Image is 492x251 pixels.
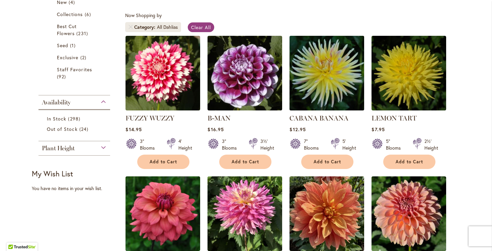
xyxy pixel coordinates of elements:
[57,23,77,36] span: Best Cut Flowers
[372,36,446,110] img: LEMON TART
[342,138,356,151] div: 5' Height
[191,24,211,30] span: Clear All
[76,30,89,37] span: 231
[290,114,348,122] a: CABANA BANANA
[129,25,133,29] a: Remove Category All Dahlias
[301,155,353,169] button: Add to Cart
[126,36,200,110] img: FUZZY WUZZY
[232,159,259,165] span: Add to Cart
[260,138,274,151] div: 3½' Height
[386,138,405,151] div: 5" Blooms
[126,114,174,122] a: FUZZY WUZZY
[32,169,73,178] strong: My Wish List
[208,176,282,251] img: SWEET GRACE
[70,42,77,49] span: 1
[57,42,93,49] a: Seed
[372,126,385,133] span: $7.95
[178,138,192,151] div: 4' Height
[32,185,121,192] div: You have no items in your wish list.
[79,125,90,133] span: 24
[396,159,423,165] span: Add to Cart
[126,176,200,251] img: CHEERS
[126,126,142,133] span: $14.95
[219,155,271,169] button: Add to Cart
[208,114,231,122] a: B-MAN
[57,66,92,73] span: Staff Favorites
[57,66,93,80] a: Staff Favorites
[85,11,93,18] span: 6
[126,105,200,112] a: FUZZY WUZZY
[304,138,323,151] div: 7" Blooms
[140,138,159,151] div: 3" Blooms
[57,54,93,61] a: Exclusive
[42,145,75,152] span: Plant Height
[424,138,438,151] div: 2½' Height
[57,73,68,80] span: 92
[47,126,78,132] span: Out of Stock
[157,24,178,30] div: All Dahlias
[134,24,157,30] span: Category
[372,114,417,122] a: LEMON TART
[47,125,103,133] a: Out of Stock 24
[208,105,282,112] a: B-MAN
[372,105,446,112] a: LEMON TART
[57,54,78,61] span: Exclusive
[57,42,68,49] span: Seed
[290,126,306,133] span: $12.95
[372,176,446,251] img: Cupcake
[42,99,71,106] span: Availability
[288,34,366,112] img: CABANA BANANA
[222,138,241,151] div: 3" Blooms
[290,176,364,251] img: Honey Bun
[47,115,66,122] span: In Stock
[5,227,24,246] iframe: Launch Accessibility Center
[80,54,88,61] span: 2
[383,155,435,169] button: Add to Cart
[57,11,83,17] span: Collections
[57,11,93,18] a: Collections
[150,159,177,165] span: Add to Cart
[290,105,364,112] a: CABANA BANANA
[125,12,162,18] span: Now Shopping by
[314,159,341,165] span: Add to Cart
[137,155,189,169] button: Add to Cart
[208,126,224,133] span: $16.95
[68,115,82,122] span: 298
[57,23,93,37] a: Best Cut Flowers
[47,115,103,122] a: In Stock 298
[188,22,214,32] a: Clear All
[208,36,282,110] img: B-MAN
